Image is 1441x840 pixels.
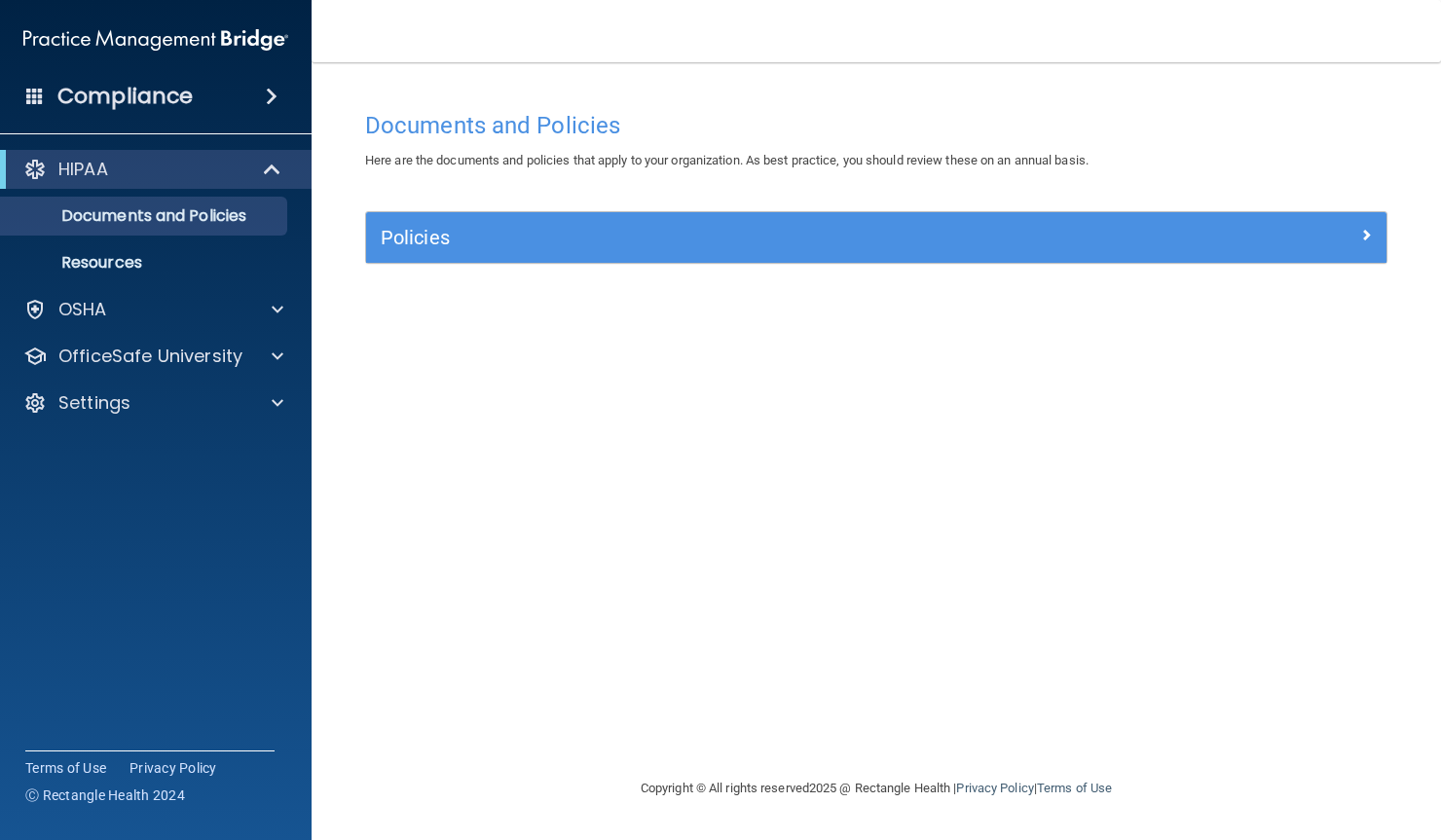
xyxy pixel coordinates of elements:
a: Privacy Policy [129,758,217,778]
span: Here are the documents and policies that apply to your organization. As best practice, you should... [365,153,1089,167]
a: Policies [381,222,1372,253]
a: OfficeSafe University [23,345,283,368]
iframe: Drift Widget Chat Controller [1104,702,1418,780]
p: Documents and Policies [13,206,278,226]
a: OSHA [23,298,283,321]
h4: Compliance [57,83,193,110]
p: Settings [58,391,130,415]
a: HIPAA [23,158,282,181]
span: Ⓒ Rectangle Health 2024 [25,785,185,805]
a: Terms of Use [25,758,106,778]
a: Terms of Use [1037,781,1112,795]
p: Resources [13,253,278,273]
img: PMB logo [23,20,288,59]
div: Copyright © All rights reserved 2025 @ Rectangle Health | | [521,757,1232,820]
h5: Policies [381,227,1117,248]
p: OfficeSafe University [58,345,242,368]
p: OSHA [58,298,107,321]
a: Privacy Policy [956,781,1033,795]
p: HIPAA [58,158,108,181]
a: Settings [23,391,283,415]
h4: Documents and Policies [365,113,1387,138]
